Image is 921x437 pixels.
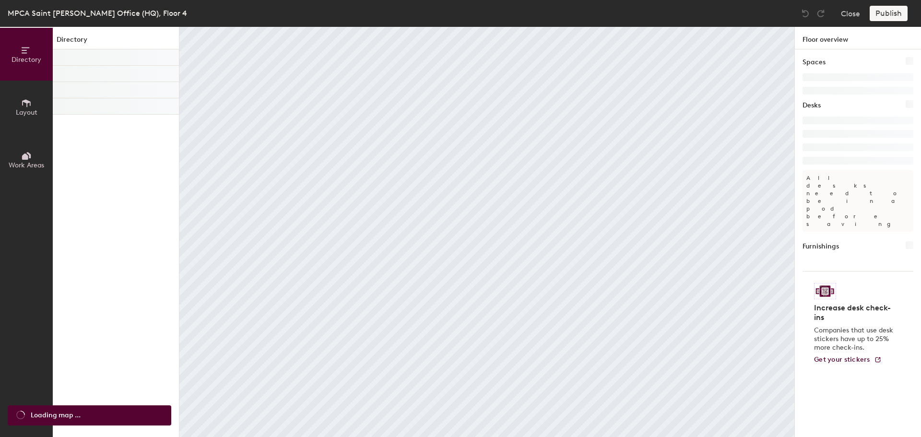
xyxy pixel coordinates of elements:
img: Undo [801,9,810,18]
h1: Spaces [803,57,826,68]
h1: Floor overview [795,27,921,49]
img: Sticker logo [814,283,836,299]
h1: Directory [53,35,179,49]
p: Companies that use desk stickers have up to 25% more check-ins. [814,326,896,352]
h1: Furnishings [803,241,839,252]
span: Directory [12,56,41,64]
h4: Increase desk check-ins [814,303,896,322]
span: Work Areas [9,161,44,169]
div: MPCA Saint [PERSON_NAME] Office (HQ), Floor 4 [8,7,187,19]
span: Loading map ... [31,410,81,421]
a: Get your stickers [814,356,882,364]
span: Get your stickers [814,355,870,364]
span: Layout [16,108,37,117]
h1: Desks [803,100,821,111]
img: Redo [816,9,826,18]
button: Close [841,6,860,21]
canvas: Map [179,27,794,437]
p: All desks need to be in a pod before saving [803,170,913,232]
